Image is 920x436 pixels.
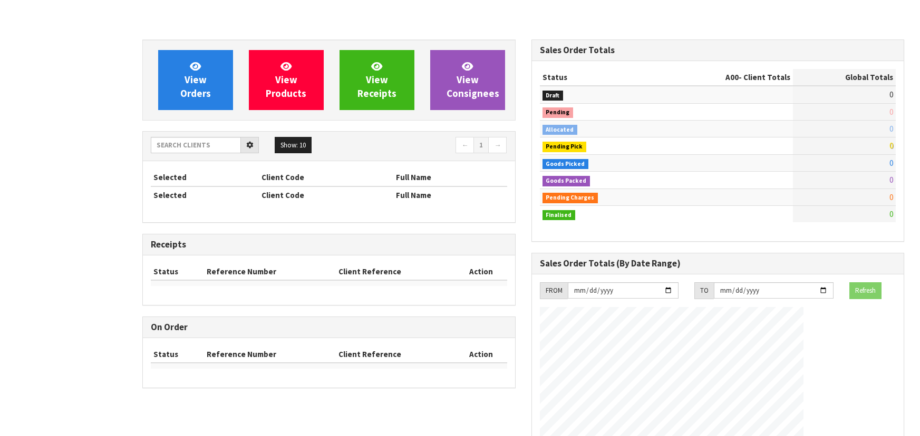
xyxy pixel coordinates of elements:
span: View Consignees [447,60,499,100]
button: Show: 10 [275,137,312,154]
span: 0 [889,158,893,168]
th: Global Totals [793,69,896,86]
th: Client Code [259,169,393,186]
a: ViewProducts [249,50,324,110]
nav: Page navigation [337,137,507,155]
span: 0 [889,209,893,219]
span: 0 [889,141,893,151]
span: Pending Pick [543,142,587,152]
span: 0 [889,90,893,100]
a: ViewOrders [158,50,233,110]
th: Status [540,69,657,86]
th: Reference Number [204,346,336,363]
input: Search clients [151,137,241,153]
th: Reference Number [204,263,336,280]
th: Client Code [259,186,393,203]
span: 0 [889,124,893,134]
a: ← [456,137,474,154]
h3: Sales Order Totals [540,45,896,55]
span: View Products [266,60,306,100]
span: Allocated [543,125,578,135]
span: A00 [725,72,739,82]
div: FROM [540,282,568,299]
th: - Client Totals [657,69,793,86]
span: Draft [543,91,564,101]
span: Pending [543,107,574,118]
a: 1 [473,137,489,154]
th: Client Reference [336,263,456,280]
button: Refresh [849,282,882,299]
a: ViewReceipts [340,50,414,110]
th: Selected [151,186,259,203]
th: Full Name [393,186,507,203]
span: Pending Charges [543,193,598,203]
h3: Sales Order Totals (By Date Range) [540,259,896,269]
th: Status [151,263,204,280]
div: TO [694,282,714,299]
span: Finalised [543,210,576,221]
a: ViewConsignees [430,50,505,110]
span: Goods Picked [543,159,589,170]
th: Selected [151,169,259,186]
th: Full Name [393,169,507,186]
a: → [488,137,507,154]
span: 0 [889,192,893,202]
th: Status [151,346,204,363]
span: View Receipts [357,60,396,100]
h3: On Order [151,322,507,332]
th: Client Reference [336,346,456,363]
h3: Receipts [151,240,507,250]
span: 0 [889,175,893,185]
span: 0 [889,107,893,117]
span: View Orders [180,60,211,100]
th: Action [456,346,507,363]
th: Action [456,263,507,280]
span: Goods Packed [543,176,590,186]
